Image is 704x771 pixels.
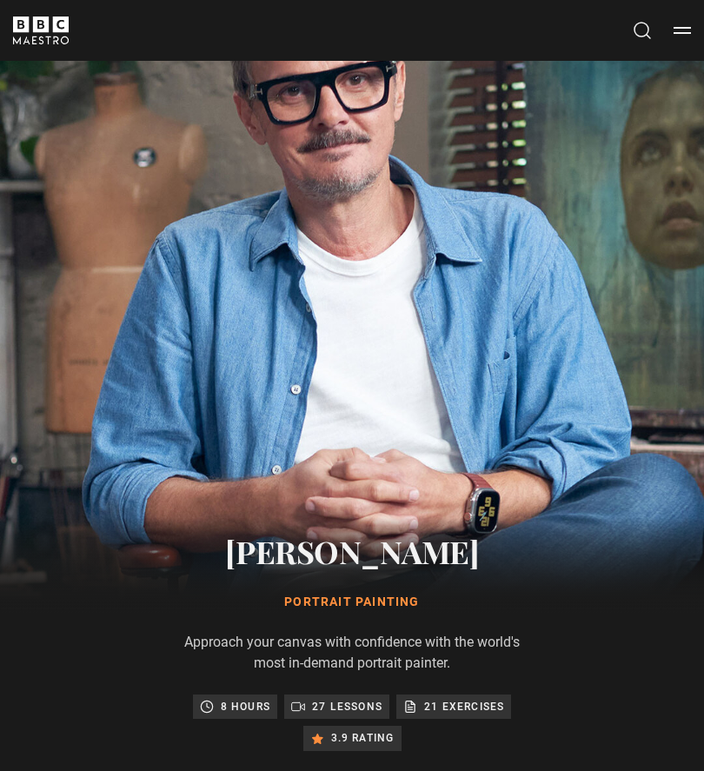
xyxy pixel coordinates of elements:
[178,632,526,674] p: Approach your canvas with confidence with the world's most in-demand portrait painter.
[424,698,504,715] p: 21 exercises
[13,17,69,44] svg: BBC Maestro
[312,698,382,715] p: 27 lessons
[178,594,526,611] h1: Portrait Painting
[221,698,270,715] p: 8 hours
[674,22,691,39] button: Toggle navigation
[331,729,395,747] p: 3.9 rating
[178,529,526,573] h2: [PERSON_NAME]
